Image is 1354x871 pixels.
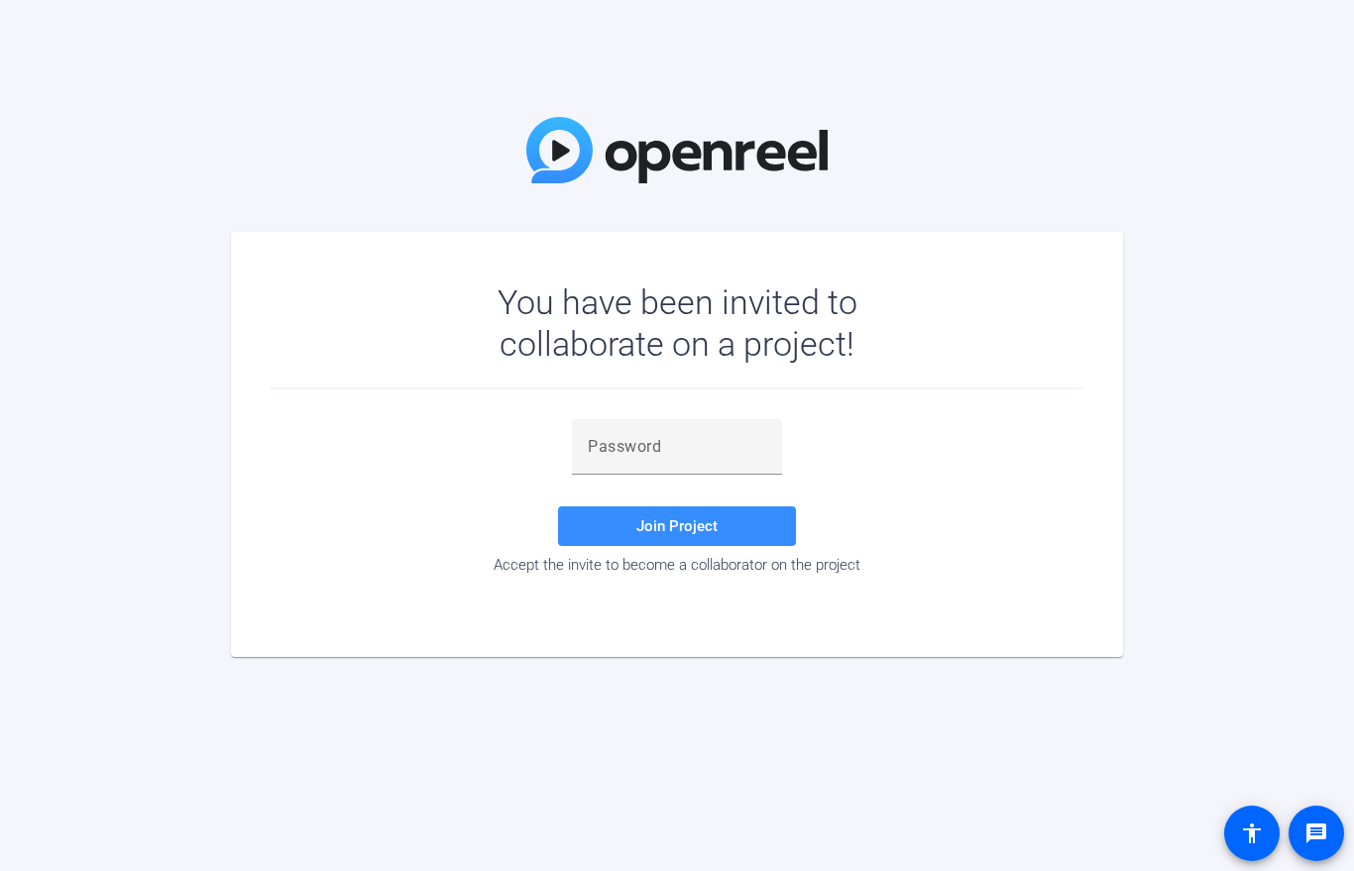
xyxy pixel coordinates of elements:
mat-icon: accessibility [1240,821,1264,845]
span: Join Project [636,517,718,535]
div: You have been invited to collaborate on a project! [440,281,915,365]
mat-icon: message [1304,821,1328,845]
input: Password [588,435,766,459]
div: Accept the invite to become a collaborator on the project [271,556,1083,574]
button: Join Project [558,506,796,546]
img: OpenReel Logo [526,117,828,183]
